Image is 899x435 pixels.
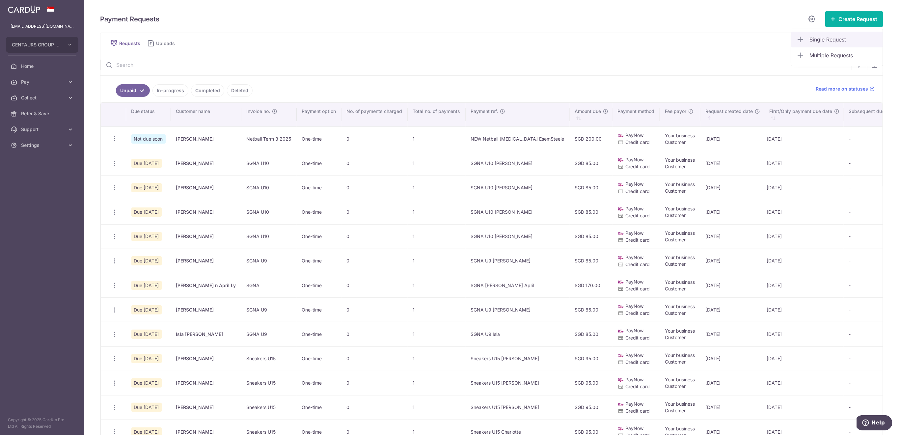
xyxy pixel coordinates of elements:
[626,303,644,309] span: PayNow
[297,322,341,346] td: One-time
[825,11,883,27] button: Create Request
[241,224,297,249] td: SGNA U10
[665,304,695,309] span: Your business
[764,322,844,346] td: [DATE]
[297,224,341,249] td: One-time
[764,395,844,420] td: [DATE]
[341,151,408,175] td: 0
[660,103,700,126] th: Fee payor
[626,157,644,162] span: PayNow
[764,224,844,249] td: [DATE]
[626,328,644,333] span: PayNow
[570,395,613,420] td: SGD 95.00
[466,126,570,151] td: NEW Netball [MEDICAL_DATA] EsemSteele
[626,213,650,218] span: Credit card
[626,377,644,382] span: PayNow
[21,142,65,149] span: Settings
[626,425,644,431] span: PayNow
[241,322,297,346] td: SGNA U9
[131,232,162,241] span: Due [DATE]
[341,395,408,420] td: 0
[764,103,844,126] th: First/Only payment due date : activate to sort column ascending
[665,230,695,236] span: Your business
[626,286,650,291] span: Credit card
[15,5,28,11] span: Help
[700,249,764,273] td: [DATE]
[466,249,570,273] td: SGNA U9 [PERSON_NAME]
[131,281,162,290] span: Due [DATE]
[700,126,764,151] td: [DATE]
[700,371,764,395] td: [DATE]
[618,401,624,408] img: paynow-md-4fe65508ce96feda548756c5ee0e473c78d4820b8ea51387c6e4ad89e58a5e61.png
[700,224,764,249] td: [DATE]
[171,175,241,200] td: [PERSON_NAME]
[466,103,570,126] th: Payment ref.
[626,206,644,211] span: PayNow
[466,273,570,297] td: SGNA [PERSON_NAME] April
[171,126,241,151] td: [PERSON_NAME]
[408,371,466,395] td: 1
[341,297,408,322] td: 0
[171,297,241,322] td: [PERSON_NAME]
[665,206,695,211] span: Your business
[665,328,695,334] span: Your business
[297,297,341,322] td: One-time
[700,346,764,371] td: [DATE]
[626,279,644,285] span: PayNow
[626,237,650,243] span: Credit card
[131,207,162,217] span: Due [DATE]
[700,395,764,420] td: [DATE]
[665,255,695,260] span: Your business
[665,139,686,145] span: Customer
[570,249,613,273] td: SGD 85.00
[626,132,644,138] span: PayNow
[700,322,764,346] td: [DATE]
[341,200,408,224] td: 0
[297,126,341,151] td: One-time
[570,371,613,395] td: SGD 95.00
[618,181,624,188] img: paynow-md-4fe65508ce96feda548756c5ee0e473c78d4820b8ea51387c6e4ad89e58a5e61.png
[131,330,162,339] span: Due [DATE]
[100,14,159,24] h5: Payment Requests
[408,395,466,420] td: 1
[466,151,570,175] td: SGNA U10 [PERSON_NAME]
[791,32,883,47] a: Single Request
[665,408,686,413] span: Customer
[791,47,883,63] a: Multiple Requests
[6,37,78,53] button: CENTAURS GROUP PRIVATE LIMITED
[665,383,686,389] span: Customer
[466,371,570,395] td: Sneakers U15 [PERSON_NAME]
[241,273,297,297] td: SGNA
[21,63,65,69] span: Home
[665,261,686,267] span: Customer
[665,133,695,138] span: Your business
[618,157,624,163] img: paynow-md-4fe65508ce96feda548756c5ee0e473c78d4820b8ea51387c6e4ad89e58a5e61.png
[408,126,466,151] td: 1
[191,84,224,97] a: Completed
[570,151,613,175] td: SGD 85.00
[12,41,61,48] span: CENTAURS GROUP PRIVATE LIMITED
[626,164,650,169] span: Credit card
[626,261,650,267] span: Credit card
[21,126,65,133] span: Support
[347,108,402,115] span: No. of payments charged
[171,346,241,371] td: [PERSON_NAME]
[665,108,687,115] span: Fee payor
[341,126,408,151] td: 0
[626,255,644,260] span: PayNow
[665,359,686,365] span: Customer
[297,371,341,395] td: One-time
[665,157,695,163] span: Your business
[408,200,466,224] td: 1
[131,183,162,192] span: Due [DATE]
[131,403,162,412] span: Due [DATE]
[700,297,764,322] td: [DATE]
[849,108,896,115] span: Subsequent due date
[241,346,297,371] td: Sneakers U15
[626,352,644,358] span: PayNow
[764,175,844,200] td: [DATE]
[156,40,179,47] span: Uploads
[241,126,297,151] td: Netball Term 3 2025
[171,249,241,273] td: [PERSON_NAME]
